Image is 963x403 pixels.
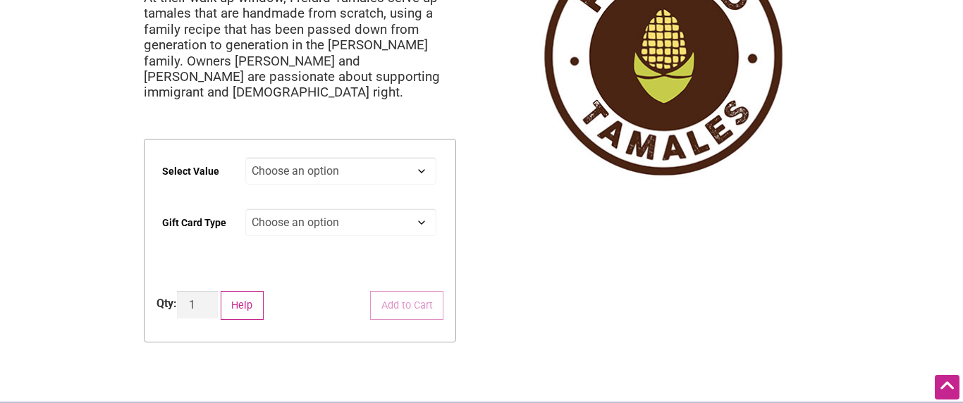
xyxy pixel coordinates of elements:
[162,156,219,187] label: Select Value
[935,375,959,399] div: Scroll Back to Top
[221,291,264,320] button: Help
[177,291,218,318] input: Product quantity
[157,295,177,312] div: Qty:
[162,207,226,239] label: Gift Card Type
[370,291,443,320] button: Add to Cart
